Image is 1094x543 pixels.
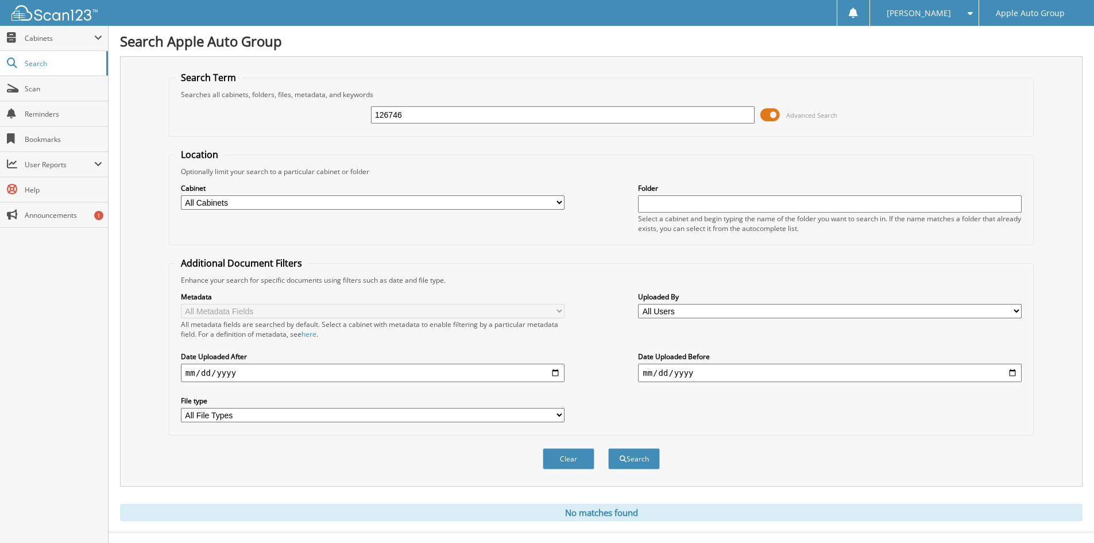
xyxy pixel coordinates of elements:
legend: Search Term [175,71,242,84]
a: here [301,329,316,339]
span: User Reports [25,160,94,170]
label: Date Uploaded Before [638,352,1022,361]
div: Select a cabinet and begin typing the name of the folder you want to search in. If the name match... [638,214,1022,233]
span: [PERSON_NAME] [887,10,951,17]
label: Metadata [181,292,565,302]
span: Search [25,59,100,68]
span: Announcements [25,210,102,220]
span: Scan [25,84,102,94]
span: Reminders [25,109,102,119]
div: No matches found [120,504,1083,521]
input: end [638,364,1022,382]
span: Cabinets [25,33,94,43]
label: Folder [638,183,1022,193]
legend: Location [175,148,224,161]
label: Cabinet [181,183,565,193]
span: Advanced Search [786,111,837,120]
label: File type [181,396,565,406]
button: Search [608,448,660,469]
span: Apple Auto Group [996,10,1065,17]
img: scan123-logo-white.svg [11,5,98,21]
div: 1 [94,211,103,220]
h1: Search Apple Auto Group [120,32,1083,51]
button: Clear [543,448,594,469]
legend: Additional Document Filters [175,257,308,269]
div: Searches all cabinets, folders, files, metadata, and keywords [175,90,1027,99]
div: All metadata fields are searched by default. Select a cabinet with metadata to enable filtering b... [181,319,565,339]
label: Uploaded By [638,292,1022,302]
input: start [181,364,565,382]
span: Bookmarks [25,134,102,144]
label: Date Uploaded After [181,352,565,361]
div: Optionally limit your search to a particular cabinet or folder [175,167,1027,176]
span: Help [25,185,102,195]
div: Enhance your search for specific documents using filters such as date and file type. [175,275,1027,285]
